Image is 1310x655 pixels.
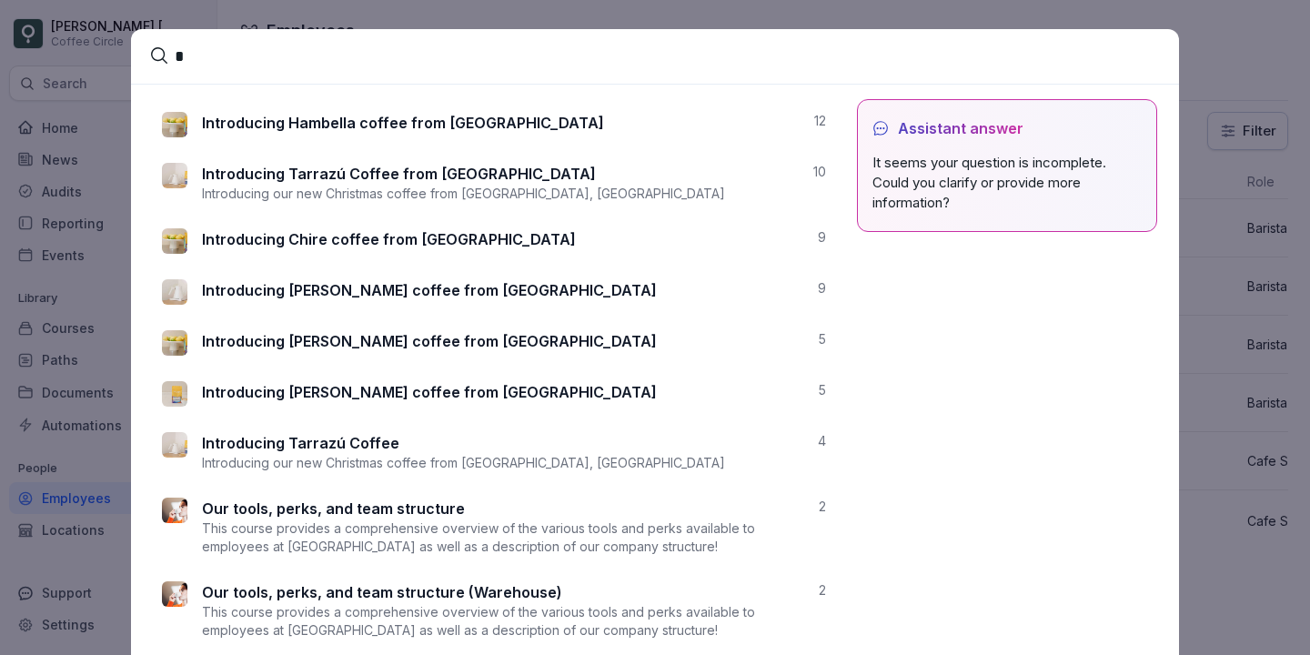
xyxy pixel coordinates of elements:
p: Our tools, perks, and team structure [202,498,465,519]
p: 5 [819,381,826,399]
p: 12 [814,112,826,130]
p: Introducing Chire coffee from [GEOGRAPHIC_DATA] [202,228,576,250]
a: Introducing Chire coffee from [GEOGRAPHIC_DATA]9 [153,216,835,267]
p: 2 [819,581,826,600]
a: Our tools, perks, and team structureThis course provides a comprehensive overview of the various ... [153,485,835,569]
p: Introducing [PERSON_NAME] coffee from [GEOGRAPHIC_DATA] [202,279,657,301]
a: Introducing [PERSON_NAME] coffee from [GEOGRAPHIC_DATA]9 [153,267,835,317]
p: 2 [819,498,826,516]
p: 9 [818,279,826,297]
p: 4 [818,432,826,450]
p: 5 [819,330,826,348]
a: Introducing Tarrazú CoffeeIntroducing our new Christmas coffee from [GEOGRAPHIC_DATA], [GEOGRAPHI... [153,419,835,485]
a: Introducing Hambella coffee from [GEOGRAPHIC_DATA]12 [153,99,835,150]
p: This course provides a comprehensive overview of the various tools and perks available to employe... [202,603,804,640]
p: Our tools, perks, and team structure (Warehouse) [202,581,562,603]
p: Introducing our new Christmas coffee from [GEOGRAPHIC_DATA], [GEOGRAPHIC_DATA] [202,185,725,203]
p: 10 [813,163,826,181]
p: Introducing Tarrazú Coffee from [GEOGRAPHIC_DATA] [202,163,596,185]
p: This course provides a comprehensive overview of the various tools and perks available to employe... [202,519,804,556]
a: Introducing [PERSON_NAME] coffee from [GEOGRAPHIC_DATA]5 [153,317,835,368]
a: Introducing [PERSON_NAME] coffee from [GEOGRAPHIC_DATA]5 [153,368,835,419]
p: Introducing Tarrazú Coffee [202,432,399,454]
p: Introducing [PERSON_NAME] coffee from [GEOGRAPHIC_DATA] [202,381,657,403]
p: Introducing Hambella coffee from [GEOGRAPHIC_DATA] [202,112,604,134]
p: 9 [818,228,826,247]
a: Introducing Tarrazú Coffee from [GEOGRAPHIC_DATA]Introducing our new Christmas coffee from [GEOGR... [153,150,835,216]
a: Our tools, perks, and team structure (Warehouse)This course provides a comprehensive overview of ... [153,569,835,652]
div: It seems your question is incomplete. Could you clarify or provide more information? [872,153,1142,213]
div: Assistant answer [872,118,1023,138]
p: Introducing [PERSON_NAME] coffee from [GEOGRAPHIC_DATA] [202,330,657,352]
p: Introducing our new Christmas coffee from [GEOGRAPHIC_DATA], [GEOGRAPHIC_DATA] [202,454,725,472]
